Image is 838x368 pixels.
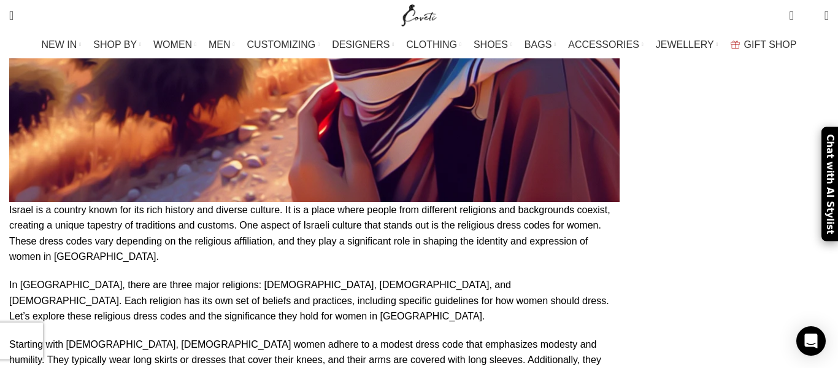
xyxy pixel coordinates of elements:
a: SHOP BY [93,33,141,57]
span: SHOES [474,39,508,50]
span: GIFT SHOP [744,39,797,50]
a: MEN [209,33,234,57]
span: ACCESSORIES [568,39,639,50]
div: Main navigation [3,33,835,57]
div: Open Intercom Messenger [796,326,826,356]
a: Search [3,3,20,28]
p: In [GEOGRAPHIC_DATA], there are three major religions: [DEMOGRAPHIC_DATA], [DEMOGRAPHIC_DATA], an... [9,277,620,324]
a: DESIGNERS [332,33,394,57]
a: GIFT SHOP [731,33,797,57]
span: JEWELLERY [656,39,714,50]
a: SHOES [474,33,512,57]
a: JEWELLERY [656,33,718,57]
a: NEW IN [42,33,82,57]
a: Site logo [399,9,440,20]
span: 0 [805,12,815,22]
a: 0 [783,3,799,28]
span: CLOTHING [406,39,457,50]
span: MEN [209,39,231,50]
a: CLOTHING [406,33,461,57]
img: GiftBag [731,41,740,49]
div: My Wishlist [803,3,815,28]
span: BAGS [525,39,552,50]
span: NEW IN [42,39,77,50]
span: CUSTOMIZING [247,39,316,50]
a: WOMEN [153,33,196,57]
a: BAGS [525,33,556,57]
a: ACCESSORIES [568,33,644,57]
a: CUSTOMIZING [247,33,320,57]
span: SHOP BY [93,39,137,50]
span: DESIGNERS [332,39,390,50]
span: WOMEN [153,39,192,50]
span: 0 [790,6,799,15]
